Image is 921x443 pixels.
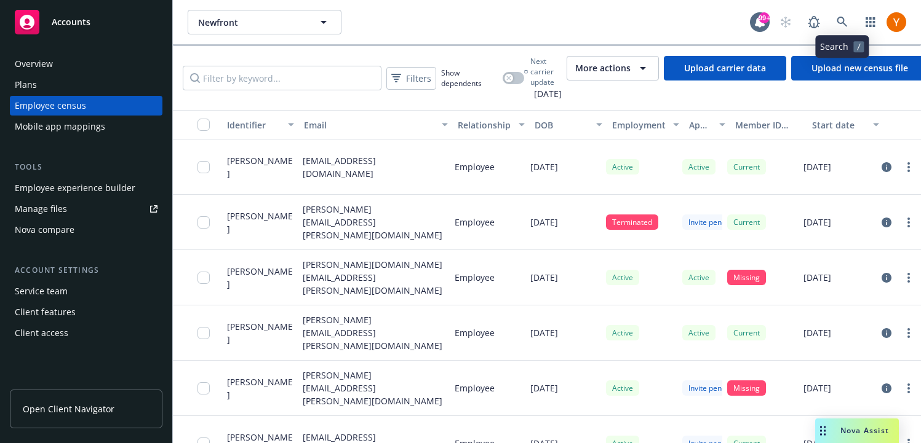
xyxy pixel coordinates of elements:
button: Employment [607,110,684,139]
a: circleInformation [879,215,894,230]
p: [PERSON_NAME][DOMAIN_NAME][EMAIL_ADDRESS][PERSON_NAME][DOMAIN_NAME] [303,258,445,297]
p: Employee [455,160,495,173]
a: more [901,160,916,174]
a: Service team [10,281,162,301]
input: Toggle Row Selected [197,161,210,173]
a: more [901,381,916,396]
div: Active [682,325,716,340]
span: [PERSON_NAME] [227,210,293,235]
a: Manage files [10,199,162,219]
div: Active [606,380,639,396]
a: Upload carrier data [664,56,786,80]
span: Newfront [198,16,305,29]
div: Invite pending [682,380,743,396]
div: Current [727,159,766,174]
div: Current [727,214,766,230]
div: Member ID status [735,119,802,131]
div: Email [304,119,434,131]
button: DOB [530,110,607,139]
span: [PERSON_NAME] [227,154,293,180]
a: Client access [10,323,162,343]
input: Toggle Row Selected [197,272,210,284]
div: Missing [727,270,766,285]
p: Employee [455,216,495,229]
a: circleInformation [879,381,894,396]
div: 99+ [759,12,770,23]
a: more [901,326,916,340]
p: [DATE] [803,326,831,339]
input: Toggle Row Selected [197,382,210,394]
span: [PERSON_NAME] [227,375,293,401]
div: App status [689,119,712,131]
div: Service team [15,281,68,301]
a: Switch app [858,10,883,34]
a: Nova compare [10,220,162,240]
span: Open Client Navigator [23,402,114,415]
a: Mobile app mappings [10,117,162,136]
p: [EMAIL_ADDRESS][DOMAIN_NAME] [303,154,445,180]
div: Overview [15,54,53,74]
div: Active [682,270,716,285]
div: Current [727,325,766,340]
span: Filters [389,69,434,87]
p: Employee [455,382,495,394]
div: Active [606,325,639,340]
a: Employee census [10,96,162,116]
a: circleInformation [879,326,894,340]
p: [DATE] [803,382,831,394]
p: [DATE] [803,216,831,229]
p: [DATE] [530,160,558,173]
button: Identifier [222,110,299,139]
div: Active [606,159,639,174]
p: [DATE] [530,382,558,394]
input: Toggle Row Selected [197,216,210,229]
div: Identifier [227,119,281,131]
a: Report a Bug [802,10,826,34]
div: Active [682,159,716,174]
input: Filter by keyword... [183,66,381,90]
span: Nova Assist [840,425,889,436]
p: [DATE] [530,326,558,339]
p: [PERSON_NAME][EMAIL_ADDRESS][PERSON_NAME][DOMAIN_NAME] [303,203,445,241]
div: Employee experience builder [15,178,135,198]
button: Nova Assist [815,418,899,443]
button: Filters [386,67,436,90]
div: Active [606,270,639,285]
span: Filters [406,72,431,85]
span: [DATE] [524,87,562,100]
span: More actions [575,62,631,74]
button: App status [684,110,730,139]
span: Show dependents [441,68,498,88]
span: [PERSON_NAME] [227,320,293,346]
div: Employment [612,119,666,131]
div: Relationship [458,119,511,131]
p: [PERSON_NAME][EMAIL_ADDRESS][PERSON_NAME][DOMAIN_NAME] [303,313,445,352]
a: circleInformation [879,270,894,285]
div: DOB [535,119,588,131]
p: [PERSON_NAME][EMAIL_ADDRESS][PERSON_NAME][DOMAIN_NAME] [303,369,445,407]
div: Plans [15,75,37,95]
div: Tools [10,161,162,173]
div: Terminated [606,214,658,230]
div: Mobile app mappings [15,117,105,136]
p: Employee [455,271,495,284]
div: Employee census [15,96,86,116]
div: Invite pending [682,214,743,230]
p: [DATE] [803,160,831,173]
button: Member ID status [730,110,807,139]
a: Overview [10,54,162,74]
a: Start snowing [773,10,798,34]
a: more [901,270,916,285]
a: Search [830,10,855,34]
div: Missing [727,380,766,396]
a: circleInformation [879,160,894,174]
button: Start date [807,110,884,139]
span: Accounts [52,17,90,27]
span: Next carrier update [530,56,562,87]
a: Accounts [10,5,162,39]
p: [DATE] [530,271,558,284]
div: Client features [15,302,76,322]
a: Client features [10,302,162,322]
p: [DATE] [803,271,831,284]
button: More actions [567,56,659,80]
